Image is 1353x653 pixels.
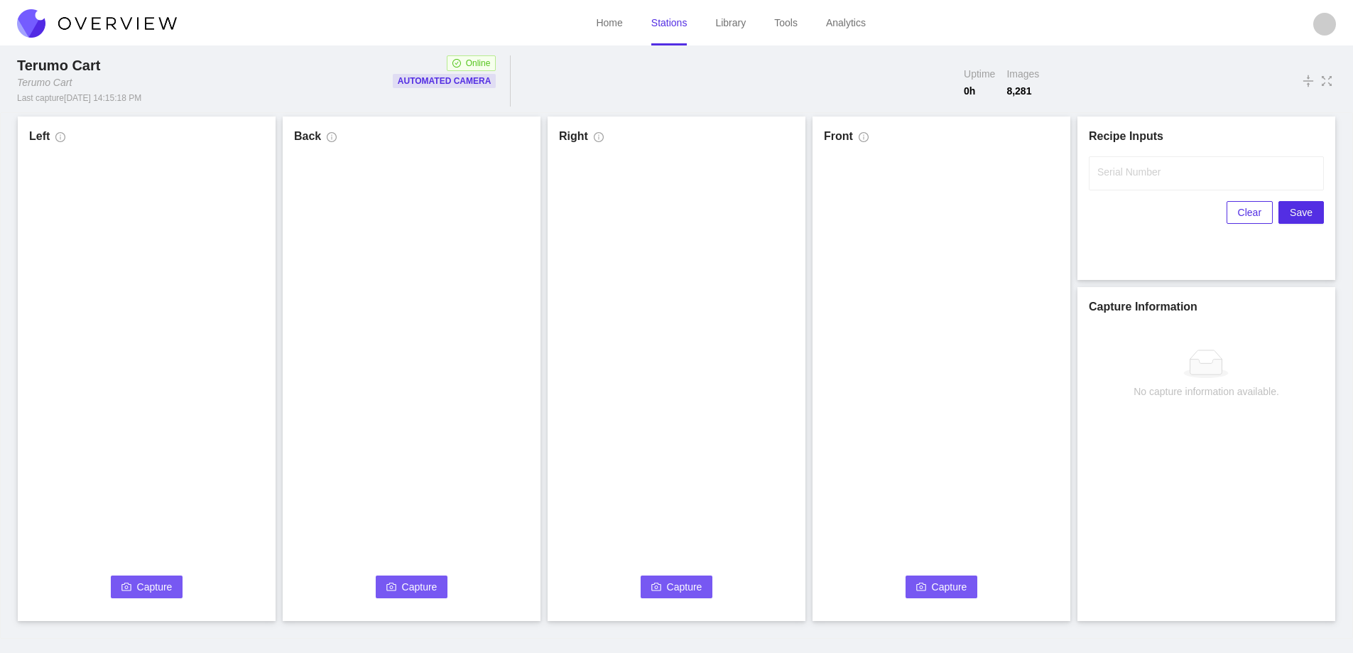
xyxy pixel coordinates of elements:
[859,132,869,148] span: info-circle
[17,92,141,104] div: Last capture [DATE] 14:15:18 PM
[596,17,622,28] a: Home
[641,576,713,598] button: cameraCapture
[1238,205,1261,220] span: Clear
[327,132,337,148] span: info-circle
[559,128,588,145] h1: Right
[386,582,396,593] span: camera
[1227,201,1273,224] button: Clear
[594,132,604,148] span: info-circle
[1302,72,1315,90] span: vertical-align-middle
[17,58,100,73] span: Terumo Cart
[651,582,661,593] span: camera
[916,582,926,593] span: camera
[398,74,491,88] p: Automated Camera
[294,128,321,145] h1: Back
[121,582,131,593] span: camera
[17,55,106,75] div: Terumo Cart
[137,579,173,595] span: Capture
[111,576,183,598] button: cameraCapture
[17,75,72,90] div: Terumo Cart
[402,579,438,595] span: Capture
[376,576,448,598] button: cameraCapture
[17,9,177,38] img: Overview
[964,84,995,98] span: 0 h
[1320,73,1333,89] span: fullscreen
[715,17,746,28] a: Library
[1006,67,1039,81] span: Images
[1134,384,1279,399] div: No capture information available.
[1089,128,1324,145] h1: Recipe Inputs
[651,17,688,28] a: Stations
[932,579,967,595] span: Capture
[826,17,866,28] a: Analytics
[824,128,853,145] h1: Front
[1097,165,1161,179] label: Serial Number
[55,132,65,148] span: info-circle
[906,576,978,598] button: cameraCapture
[466,56,491,70] span: Online
[964,67,995,81] span: Uptime
[667,579,702,595] span: Capture
[452,59,461,68] span: check-circle
[774,17,798,28] a: Tools
[1290,205,1313,220] span: Save
[1006,84,1039,98] span: 8,281
[29,128,50,145] h1: Left
[1278,201,1324,224] button: Save
[1089,298,1324,315] h1: Capture Information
